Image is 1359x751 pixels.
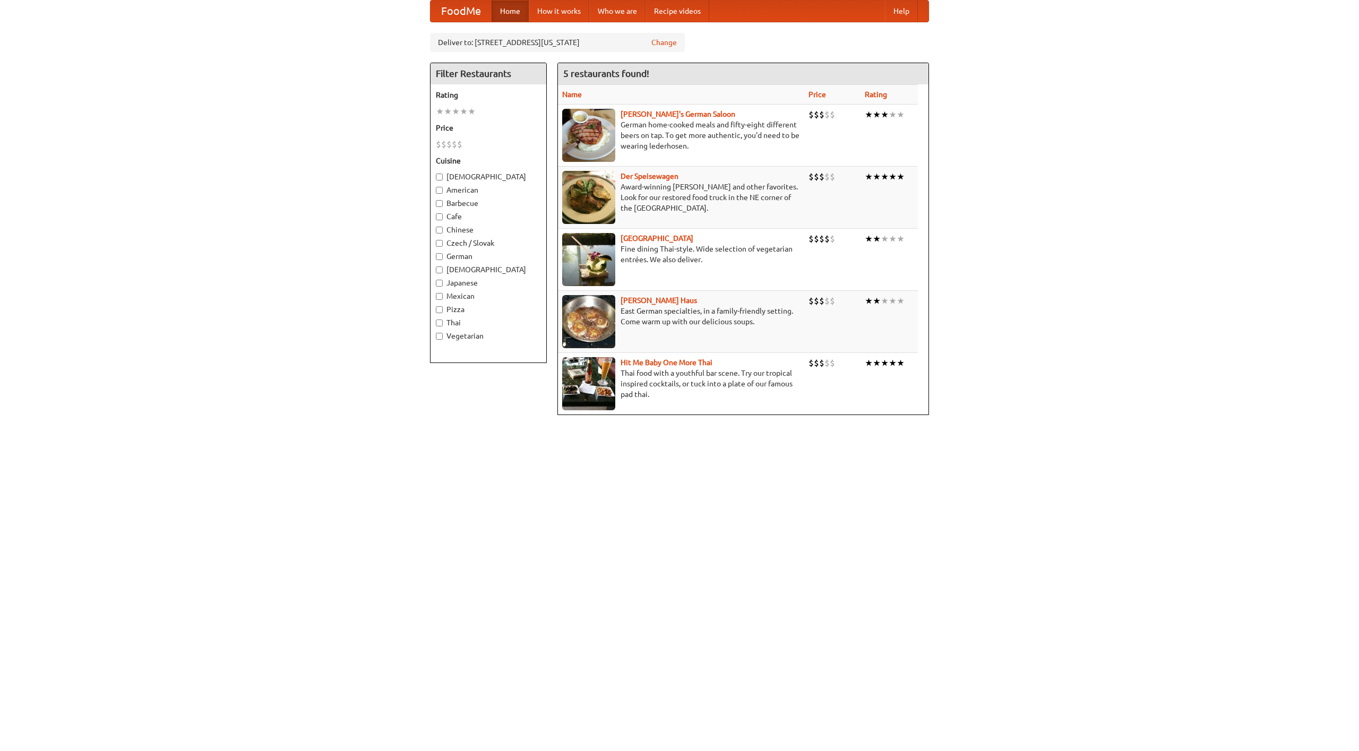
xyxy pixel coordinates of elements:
a: Rating [865,90,887,99]
input: Cafe [436,213,443,220]
p: Thai food with a youthful bar scene. Try our tropical inspired cocktails, or tuck into a plate of... [562,368,800,400]
label: Japanese [436,278,541,288]
img: satay.jpg [562,233,615,286]
li: $ [830,109,835,120]
label: Mexican [436,291,541,301]
li: ★ [865,357,873,369]
h5: Cuisine [436,156,541,166]
li: $ [814,233,819,245]
li: ★ [881,295,889,307]
label: German [436,251,541,262]
label: Cafe [436,211,541,222]
h4: Filter Restaurants [431,63,546,84]
label: Vegetarian [436,331,541,341]
li: ★ [881,357,889,369]
li: ★ [897,357,905,369]
li: $ [830,171,835,183]
li: ★ [889,171,897,183]
li: $ [830,233,835,245]
img: esthers.jpg [562,109,615,162]
p: Award-winning [PERSON_NAME] and other favorites. Look for our restored food truck in the NE corne... [562,182,800,213]
div: Deliver to: [STREET_ADDRESS][US_STATE] [430,33,685,52]
li: $ [830,357,835,369]
li: ★ [897,109,905,120]
a: Help [885,1,918,22]
img: babythai.jpg [562,357,615,410]
input: Barbecue [436,200,443,207]
input: American [436,187,443,194]
a: [PERSON_NAME]'s German Saloon [621,110,735,118]
a: Hit Me Baby One More Thai [621,358,712,367]
li: $ [819,357,824,369]
li: ★ [897,171,905,183]
input: Pizza [436,306,443,313]
li: ★ [889,109,897,120]
li: ★ [873,295,881,307]
a: FoodMe [431,1,492,22]
li: $ [830,295,835,307]
li: $ [808,109,814,120]
a: Der Speisewagen [621,172,678,180]
label: Barbecue [436,198,541,209]
p: German home-cooked meals and fifty-eight different beers on tap. To get more authentic, you'd nee... [562,119,800,151]
li: ★ [897,233,905,245]
li: ★ [865,295,873,307]
li: $ [819,109,824,120]
li: $ [446,139,452,150]
label: [DEMOGRAPHIC_DATA] [436,171,541,182]
li: ★ [468,106,476,117]
p: Fine dining Thai-style. Wide selection of vegetarian entrées. We also deliver. [562,244,800,265]
li: ★ [873,109,881,120]
li: ★ [444,106,452,117]
li: $ [819,295,824,307]
li: $ [824,109,830,120]
label: Czech / Slovak [436,238,541,248]
li: $ [814,357,819,369]
li: ★ [873,233,881,245]
li: ★ [889,357,897,369]
li: ★ [865,233,873,245]
li: ★ [889,295,897,307]
p: East German specialties, in a family-friendly setting. Come warm up with our delicious soups. [562,306,800,327]
li: $ [814,171,819,183]
input: Mexican [436,293,443,300]
label: Chinese [436,225,541,235]
li: ★ [865,171,873,183]
a: [GEOGRAPHIC_DATA] [621,234,693,243]
li: $ [814,295,819,307]
li: ★ [881,109,889,120]
li: $ [457,139,462,150]
li: $ [819,233,824,245]
input: Japanese [436,280,443,287]
a: Name [562,90,582,99]
li: $ [824,171,830,183]
li: $ [441,139,446,150]
a: Home [492,1,529,22]
li: $ [824,295,830,307]
li: $ [824,233,830,245]
a: [PERSON_NAME] Haus [621,296,697,305]
input: German [436,253,443,260]
li: ★ [452,106,460,117]
h5: Price [436,123,541,133]
li: ★ [881,233,889,245]
a: How it works [529,1,589,22]
li: $ [808,233,814,245]
li: ★ [889,233,897,245]
li: ★ [873,357,881,369]
li: $ [808,171,814,183]
img: speisewagen.jpg [562,171,615,224]
img: kohlhaus.jpg [562,295,615,348]
li: ★ [460,106,468,117]
input: Vegetarian [436,333,443,340]
li: ★ [436,106,444,117]
li: ★ [897,295,905,307]
label: [DEMOGRAPHIC_DATA] [436,264,541,275]
label: Pizza [436,304,541,315]
li: $ [808,357,814,369]
input: [DEMOGRAPHIC_DATA] [436,266,443,273]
